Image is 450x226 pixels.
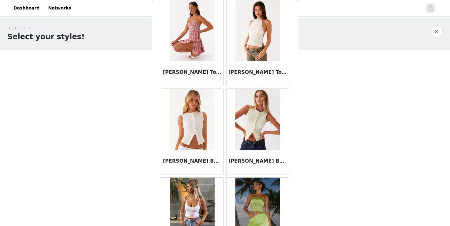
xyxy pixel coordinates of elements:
[7,31,85,42] h1: Select your styles!
[10,1,43,15] a: Dashboard
[7,25,85,31] div: STEP 1 OF 5
[163,69,222,76] h3: [PERSON_NAME] Top - Red Gingham
[163,157,222,165] h3: [PERSON_NAME] Buttoned Tank Top - Ivory
[44,1,75,15] a: Networks
[235,89,280,150] img: Blair Buttoned Tank Top - Yellow
[228,157,287,165] h3: [PERSON_NAME] Buttoned Tank Top - Yellow
[427,3,433,13] div: avatar
[170,89,214,150] img: Blair Buttoned Tank Top - Ivory
[228,69,287,76] h3: [PERSON_NAME] Top - Ivory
